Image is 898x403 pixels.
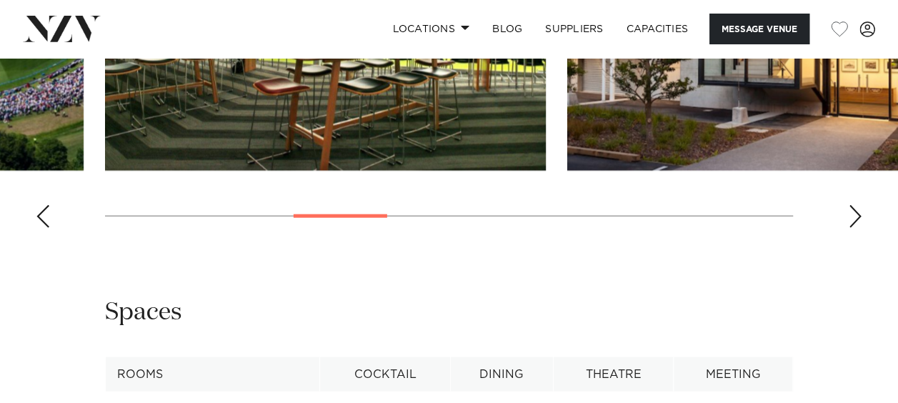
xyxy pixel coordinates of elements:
[553,357,673,392] th: Theatre
[615,14,700,44] a: Capacities
[534,14,614,44] a: SUPPLIERS
[674,357,793,392] th: Meeting
[481,14,534,44] a: BLOG
[709,14,809,44] button: Message Venue
[105,297,182,329] h2: Spaces
[450,357,553,392] th: Dining
[320,357,450,392] th: Cocktail
[381,14,481,44] a: Locations
[23,16,101,41] img: nzv-logo.png
[106,357,320,392] th: Rooms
